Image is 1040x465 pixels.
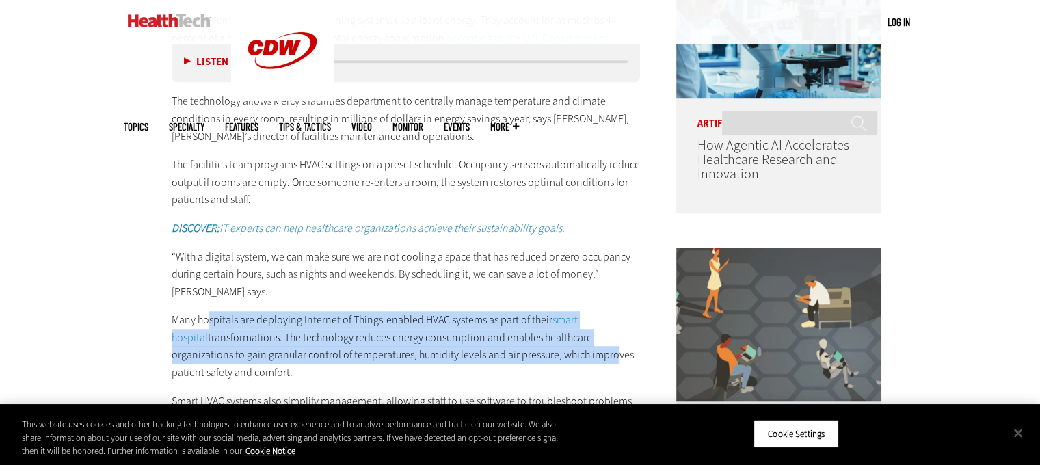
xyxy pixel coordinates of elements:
img: Home [128,14,211,27]
div: User menu [888,15,910,29]
p: Smart HVAC systems also simplify management, allowing staff to use software to troubleshoot probl... [172,393,641,445]
img: Group of humans and robots accessing a network [676,248,881,401]
a: Log in [888,16,910,28]
a: How Agentic AI Accelerates Healthcare Research and Innovation [697,136,849,183]
a: Video [351,122,372,132]
em: DISCOVER: [172,221,219,235]
a: Tips & Tactics [279,122,331,132]
a: Events [444,122,470,132]
span: Specialty [169,122,204,132]
a: DISCOVER:IT experts can help healthcare organizations achieve their sustainability goals. [172,221,565,235]
div: This website uses cookies and other tracking technologies to enhance user experience and to analy... [22,418,572,458]
p: Security [676,401,881,431]
a: CDW [231,90,334,105]
a: Features [225,122,258,132]
p: Many hospitals are deploying Internet of Things-enabled HVAC systems as part of their transformat... [172,311,641,381]
span: Topics [124,122,148,132]
button: Close [1003,418,1033,448]
button: Cookie Settings [754,419,839,448]
span: More [490,122,519,132]
a: MonITor [392,122,423,132]
em: IT experts can help healthcare organizations achieve their sustainability goals. [219,221,565,235]
p: The facilities team programs HVAC settings on a preset schedule. Occupancy sensors automatically ... [172,156,641,209]
a: More information about your privacy [245,445,295,457]
a: smart hospital [172,313,578,345]
p: Artificial Intelligence [676,98,881,129]
p: “With a digital system, we can make sure we are not cooling a space that has reduced or zero occu... [172,248,641,301]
